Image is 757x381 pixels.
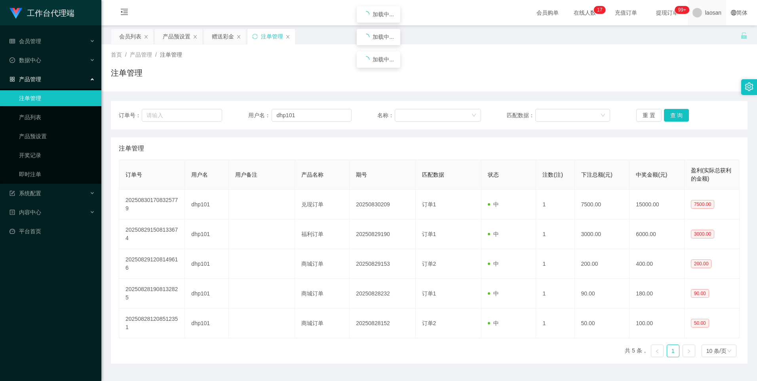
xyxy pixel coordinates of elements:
[111,0,138,26] i: 图标: menu-fold
[295,279,350,309] td: 商城订单
[422,261,436,267] span: 订单2
[488,320,499,326] span: 中
[285,34,290,39] i: 图标: close
[119,144,144,153] span: 注单管理
[655,349,660,354] i: 图标: left
[10,10,74,16] a: 工作台代理端
[350,249,415,279] td: 20250829153
[422,171,444,178] span: 匹配数据
[652,10,682,15] span: 提现订单
[212,29,234,44] div: 赠送彩金
[119,249,185,279] td: 202508291208149616
[19,90,95,106] a: 注单管理
[630,309,685,338] td: 100.00
[119,29,141,44] div: 会员列表
[667,345,679,357] a: 1
[272,109,352,122] input: 请输入
[488,231,499,237] span: 中
[363,56,369,63] i: icon: loading
[295,309,350,338] td: 商城订单
[422,320,436,326] span: 订单2
[185,190,229,219] td: dhp101
[594,6,605,14] sup: 17
[119,219,185,249] td: 202508291508133674
[142,109,222,122] input: 请输入
[295,219,350,249] td: 福利订单
[488,290,499,297] span: 中
[667,345,679,357] li: 1
[422,231,436,237] span: 订单1
[575,219,630,249] td: 3000.00
[10,38,15,44] i: 图标: table
[373,56,394,63] span: 加载中...
[350,309,415,338] td: 20250828152
[185,219,229,249] td: dhp101
[507,111,535,120] span: 匹配数据：
[144,34,148,39] i: 图标: close
[295,190,350,219] td: 兑现订单
[691,319,709,328] span: 50.00
[575,190,630,219] td: 7500.00
[191,171,208,178] span: 用户名
[488,201,499,208] span: 中
[363,34,369,40] i: icon: loading
[350,219,415,249] td: 20250829190
[301,171,323,178] span: 产品名称
[19,109,95,125] a: 产品列表
[630,279,685,309] td: 180.00
[248,111,272,120] span: 用户名：
[377,111,395,120] span: 名称：
[575,279,630,309] td: 90.00
[636,109,662,122] button: 重 置
[691,167,732,182] span: 盈利(实际总获利的金额)
[422,201,436,208] span: 订单1
[193,34,198,39] i: 图标: close
[570,10,600,15] span: 在线人数
[356,171,367,178] span: 期号
[185,249,229,279] td: dhp101
[630,190,685,219] td: 15000.00
[675,6,689,14] sup: 1021
[611,10,641,15] span: 充值订单
[160,51,182,58] span: 注单管理
[727,349,732,354] i: 图标: down
[536,249,574,279] td: 1
[536,219,574,249] td: 1
[706,345,727,357] div: 10 条/页
[27,0,74,26] h1: 工作台代理端
[581,171,612,178] span: 下注总额(元)
[261,29,283,44] div: 注单管理
[19,166,95,182] a: 即时注单
[536,279,574,309] td: 1
[10,190,41,196] span: 系统配置
[687,349,691,354] i: 图标: right
[488,171,499,178] span: 状态
[601,113,605,118] i: 图标: down
[542,171,563,178] span: 注数(注)
[651,345,664,357] li: 上一页
[125,51,127,58] span: /
[691,289,709,298] span: 90.00
[111,67,143,79] h1: 注单管理
[119,279,185,309] td: 202508281908132825
[163,29,190,44] div: 产品预设置
[185,309,229,338] td: dhp101
[625,345,648,357] li: 共 5 条，
[740,32,747,39] i: 图标: unlock
[126,171,142,178] span: 订单号
[472,113,476,118] i: 图标: down
[636,171,667,178] span: 中奖金额(元)
[10,210,15,215] i: 图标: profile
[185,279,229,309] td: dhp101
[252,34,258,39] i: 图标: sync
[236,34,241,39] i: 图标: close
[119,190,185,219] td: 202508301708325779
[10,209,41,215] span: 内容中心
[10,190,15,196] i: 图标: form
[10,8,22,19] img: logo.9652507e.png
[575,309,630,338] td: 50.00
[119,111,142,120] span: 订单号：
[295,249,350,279] td: 商城订单
[119,309,185,338] td: 202508281208512351
[536,309,574,338] td: 1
